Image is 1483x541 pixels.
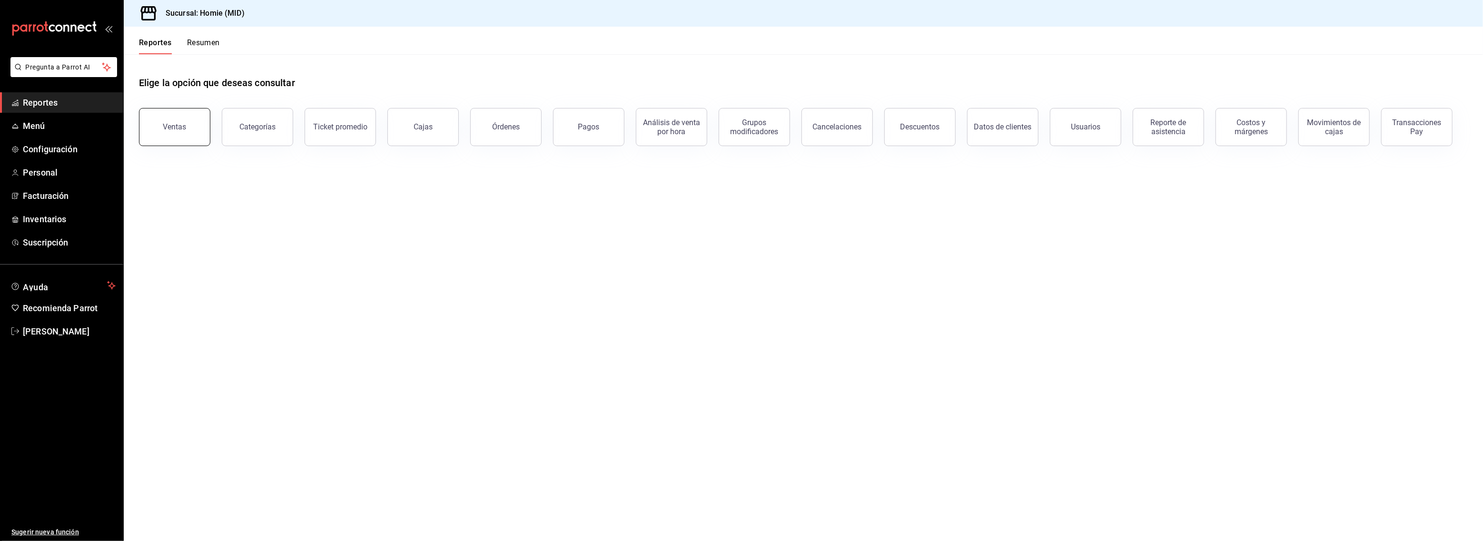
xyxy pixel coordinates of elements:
[139,108,210,146] button: Ventas
[636,108,707,146] button: Análisis de venta por hora
[470,108,542,146] button: Órdenes
[23,119,116,132] span: Menú
[900,122,940,131] div: Descuentos
[26,62,102,72] span: Pregunta a Parrot AI
[23,166,116,179] span: Personal
[1133,108,1204,146] button: Reporte de asistencia
[1071,122,1100,131] div: Usuarios
[10,57,117,77] button: Pregunta a Parrot AI
[187,38,220,54] button: Resumen
[492,122,520,131] div: Órdenes
[1050,108,1121,146] button: Usuarios
[974,122,1032,131] div: Datos de clientes
[387,108,459,146] a: Cajas
[1298,108,1370,146] button: Movimientos de cajas
[1381,108,1453,146] button: Transacciones Pay
[158,8,245,19] h3: Sucursal: Homie (MID)
[1387,118,1446,136] div: Transacciones Pay
[553,108,624,146] button: Pagos
[642,118,701,136] div: Análisis de venta por hora
[313,122,367,131] div: Ticket promedio
[1305,118,1364,136] div: Movimientos de cajas
[139,76,295,90] h1: Elige la opción que deseas consultar
[7,69,117,79] a: Pregunta a Parrot AI
[813,122,862,131] div: Cancelaciones
[725,118,784,136] div: Grupos modificadores
[23,280,103,291] span: Ayuda
[305,108,376,146] button: Ticket promedio
[23,236,116,249] span: Suscripción
[239,122,276,131] div: Categorías
[139,38,220,54] div: navigation tabs
[884,108,956,146] button: Descuentos
[1222,118,1281,136] div: Costos y márgenes
[163,122,187,131] div: Ventas
[23,325,116,338] span: [PERSON_NAME]
[1216,108,1287,146] button: Costos y márgenes
[801,108,873,146] button: Cancelaciones
[23,96,116,109] span: Reportes
[1139,118,1198,136] div: Reporte de asistencia
[11,527,116,537] span: Sugerir nueva función
[578,122,600,131] div: Pagos
[967,108,1038,146] button: Datos de clientes
[23,143,116,156] span: Configuración
[414,121,433,133] div: Cajas
[105,25,112,32] button: open_drawer_menu
[719,108,790,146] button: Grupos modificadores
[139,38,172,54] button: Reportes
[23,189,116,202] span: Facturación
[23,302,116,315] span: Recomienda Parrot
[23,213,116,226] span: Inventarios
[222,108,293,146] button: Categorías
